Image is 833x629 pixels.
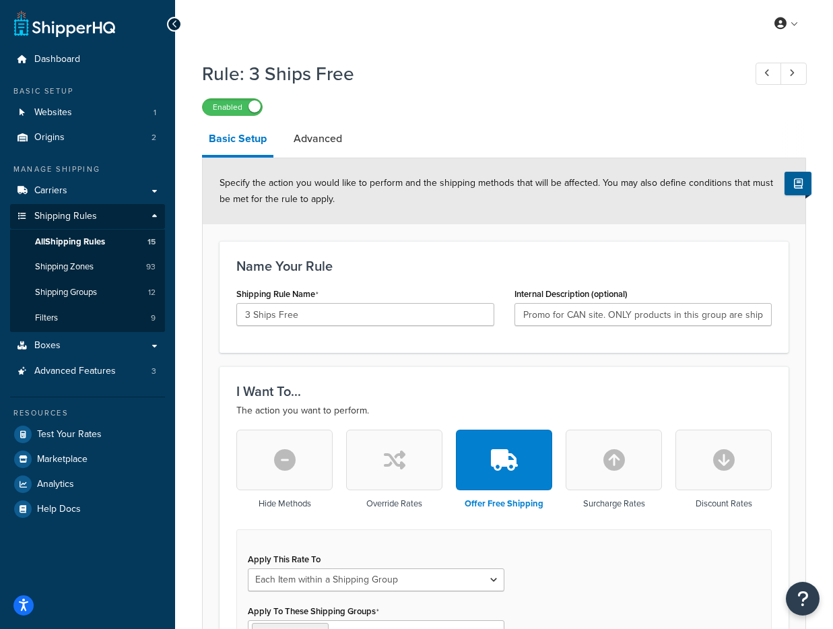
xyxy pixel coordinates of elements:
[236,259,772,273] h3: Name Your Rule
[202,61,731,87] h1: Rule: 3 Ships Free
[287,123,349,155] a: Advanced
[147,236,156,248] span: 15
[151,312,156,324] span: 9
[10,204,165,229] a: Shipping Rules
[10,100,165,125] a: Websites1
[10,230,165,255] a: AllShipping Rules15
[10,255,165,279] li: Shipping Zones
[10,306,165,331] li: Filters
[10,280,165,305] li: Shipping Groups
[10,472,165,496] a: Analytics
[696,499,752,508] h3: Discount Rates
[10,47,165,72] a: Dashboard
[34,54,80,65] span: Dashboard
[10,125,165,150] a: Origins2
[202,123,273,158] a: Basic Setup
[34,132,65,143] span: Origins
[10,204,165,332] li: Shipping Rules
[34,340,61,352] span: Boxes
[152,366,156,377] span: 3
[35,236,105,248] span: All Shipping Rules
[35,312,58,324] span: Filters
[37,429,102,440] span: Test Your Rates
[148,287,156,298] span: 12
[366,499,422,508] h3: Override Rates
[37,479,74,490] span: Analytics
[34,211,97,222] span: Shipping Rules
[34,107,72,119] span: Websites
[10,306,165,331] a: Filters9
[10,422,165,446] a: Test Your Rates
[37,504,81,515] span: Help Docs
[514,289,628,299] label: Internal Description (optional)
[10,280,165,305] a: Shipping Groups12
[146,261,156,273] span: 93
[203,99,262,115] label: Enabled
[10,359,165,384] a: Advanced Features3
[10,125,165,150] li: Origins
[10,359,165,384] li: Advanced Features
[236,403,772,419] p: The action you want to perform.
[37,454,88,465] span: Marketplace
[220,176,773,206] span: Specify the action you would like to perform and the shipping methods that will be affected. You ...
[35,287,97,298] span: Shipping Groups
[786,582,820,616] button: Open Resource Center
[10,164,165,175] div: Manage Shipping
[10,100,165,125] li: Websites
[34,185,67,197] span: Carriers
[10,407,165,419] div: Resources
[236,289,319,300] label: Shipping Rule Name
[248,554,321,564] label: Apply This Rate To
[465,499,543,508] h3: Offer Free Shipping
[236,384,772,399] h3: I Want To...
[154,107,156,119] span: 1
[756,63,782,85] a: Previous Record
[583,499,645,508] h3: Surcharge Rates
[780,63,807,85] a: Next Record
[259,499,311,508] h3: Hide Methods
[35,261,94,273] span: Shipping Zones
[248,606,379,617] label: Apply To These Shipping Groups
[152,132,156,143] span: 2
[10,86,165,97] div: Basic Setup
[10,447,165,471] a: Marketplace
[10,255,165,279] a: Shipping Zones93
[785,172,811,195] button: Show Help Docs
[10,178,165,203] a: Carriers
[34,366,116,377] span: Advanced Features
[10,497,165,521] a: Help Docs
[10,333,165,358] a: Boxes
